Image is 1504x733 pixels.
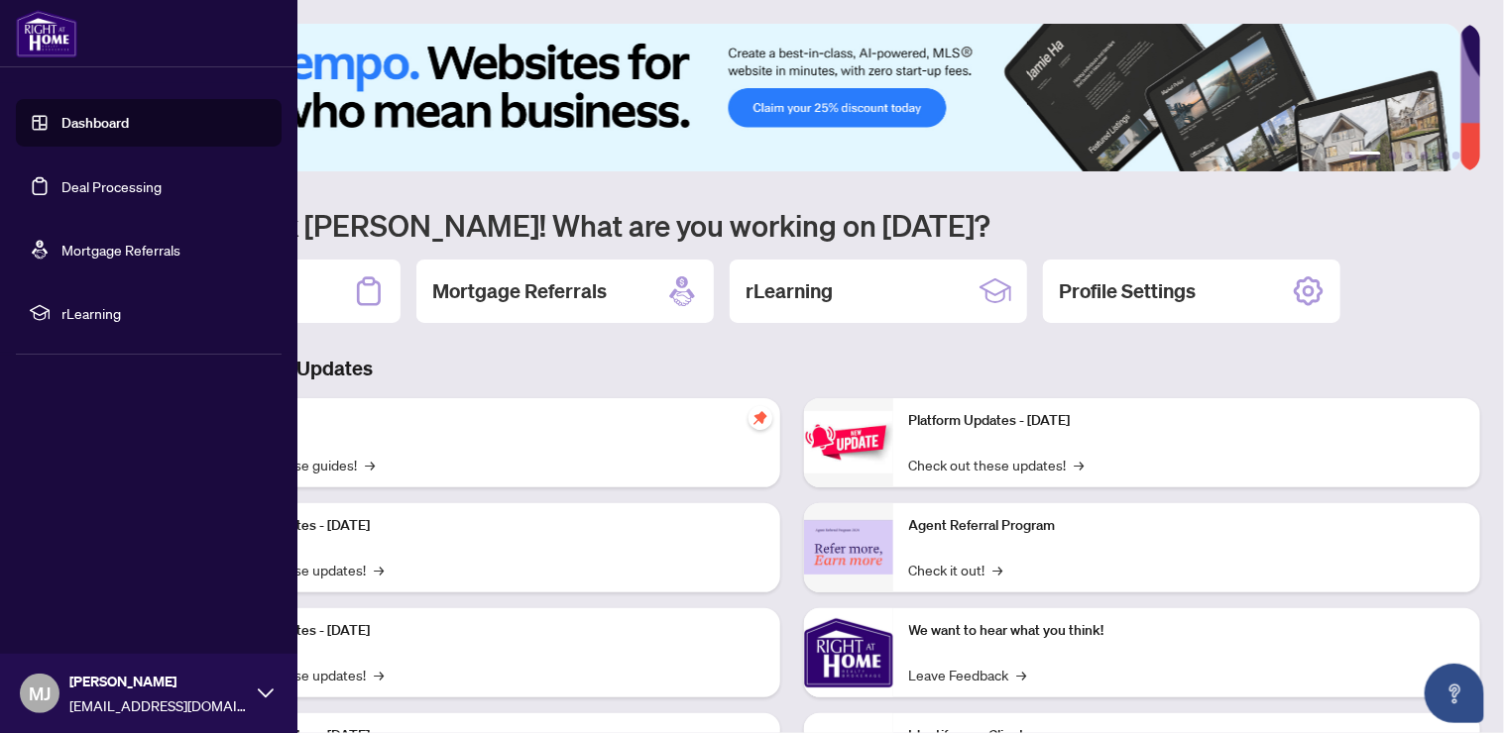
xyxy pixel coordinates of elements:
a: Check it out!→ [909,559,1003,580]
p: Agent Referral Program [909,515,1465,537]
img: Agent Referral Program [804,520,893,575]
img: We want to hear what you think! [804,608,893,697]
a: Dashboard [61,114,129,132]
span: → [374,664,384,685]
a: Deal Processing [61,177,162,195]
span: rLearning [61,302,268,324]
a: Leave Feedback→ [909,664,1027,685]
span: → [374,559,384,580]
button: 1 [1349,152,1381,159]
span: → [993,559,1003,580]
p: Platform Updates - [DATE] [909,410,1465,432]
h1: Welcome back [PERSON_NAME]! What are you working on [DATE]? [103,206,1480,244]
img: Slide 0 [103,24,1460,171]
a: Mortgage Referrals [61,241,180,259]
span: → [1075,454,1085,475]
span: → [365,454,375,475]
img: logo [16,10,77,57]
p: Platform Updates - [DATE] [208,620,764,642]
h2: rLearning [746,277,833,305]
h3: Brokerage & Industry Updates [103,355,1480,382]
p: Self-Help [208,410,764,432]
p: We want to hear what you think! [909,620,1465,642]
h2: Profile Settings [1059,277,1196,305]
span: [PERSON_NAME] [69,671,248,692]
button: 5 [1437,152,1445,159]
span: MJ [29,680,51,707]
span: → [1017,664,1027,685]
p: Platform Updates - [DATE] [208,515,764,537]
a: Check out these updates!→ [909,454,1085,475]
button: Open asap [1425,664,1484,723]
span: [EMAIL_ADDRESS][DOMAIN_NAME] [69,694,248,716]
img: Platform Updates - June 23, 2025 [804,411,893,473]
button: 6 [1452,152,1460,159]
button: 2 [1389,152,1397,159]
span: pushpin [749,406,772,430]
button: 3 [1405,152,1413,159]
button: 4 [1421,152,1429,159]
h2: Mortgage Referrals [432,277,607,305]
